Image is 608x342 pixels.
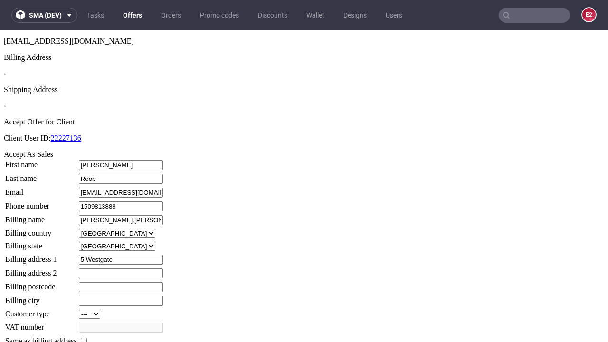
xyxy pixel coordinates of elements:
td: Billing address 2 [5,237,77,248]
span: - [4,71,6,79]
td: Customer type [5,279,77,289]
p: Client User ID: [4,104,604,112]
div: Accept As Sales [4,120,604,128]
a: Wallet [301,8,330,23]
figcaption: e2 [582,8,596,21]
div: Accept Offer for Client [4,87,604,96]
a: Designs [338,8,372,23]
button: sma (dev) [11,8,77,23]
td: Billing postcode [5,251,77,262]
td: Billing city [5,265,77,276]
a: Promo codes [194,8,245,23]
a: Orders [155,8,187,23]
span: sma (dev) [29,12,62,19]
td: Billing state [5,211,77,221]
span: - [4,39,6,47]
td: Billing country [5,198,77,208]
a: Discounts [252,8,293,23]
span: [EMAIL_ADDRESS][DOMAIN_NAME] [4,7,134,15]
a: Tasks [81,8,110,23]
a: Users [380,8,408,23]
a: 22227136 [51,104,81,112]
td: Email [5,157,77,168]
td: Billing name [5,184,77,195]
td: Billing address 1 [5,224,77,235]
td: First name [5,129,77,140]
td: VAT number [5,292,77,303]
a: Offers [117,8,148,23]
td: Phone number [5,171,77,181]
td: Same as billing address [5,305,77,316]
td: Last name [5,143,77,154]
div: Billing Address [4,23,604,31]
div: Shipping Address [4,55,604,64]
